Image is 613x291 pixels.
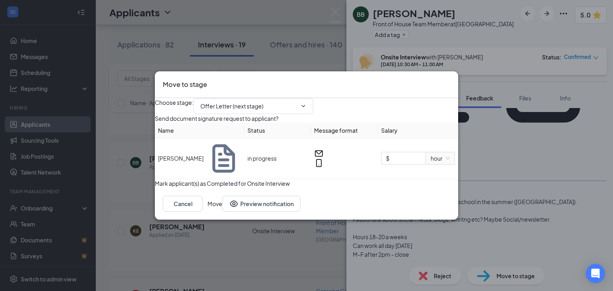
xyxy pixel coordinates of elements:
span: [PERSON_NAME] [158,154,204,163]
div: Open Intercom Messenger [586,264,605,283]
span: Send document signature request to applicant? [155,114,279,123]
svg: MobileSms [314,158,324,168]
th: Name [155,123,244,138]
h3: Move to stage [163,79,207,90]
span: Mark applicant(s) as Completed for Onsite Interview [155,179,290,188]
svg: Eye [229,199,239,208]
span: Choose stage : [155,98,194,114]
span: hour [431,152,450,164]
button: Move [208,196,222,212]
svg: Document [207,142,241,176]
button: Cancel [163,196,203,212]
th: Message format [311,123,378,138]
td: in progress [244,138,311,179]
button: Preview notificationEye [222,196,301,212]
th: Status [244,123,311,138]
svg: ChevronDown [300,103,306,109]
svg: Email [314,149,324,158]
th: Salary [378,123,458,138]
